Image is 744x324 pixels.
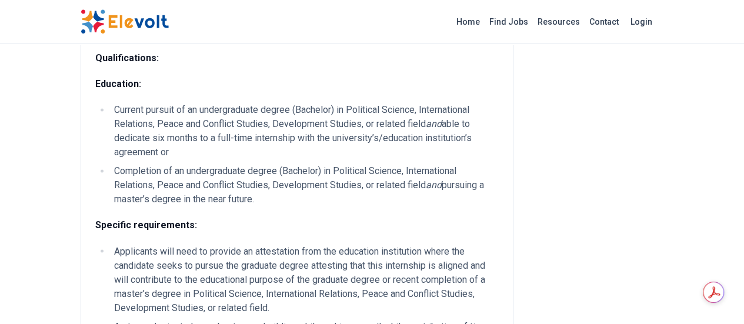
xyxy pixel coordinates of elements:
li: Applicants will need to provide an attestation from the education institution where the candidate... [111,244,499,315]
a: Contact [585,12,623,31]
a: Login [623,10,659,34]
strong: Qualifications: [95,52,159,64]
em: and [426,118,442,129]
a: Resources [533,12,585,31]
a: Home [452,12,485,31]
img: Elevolt [81,9,169,34]
iframe: Chat Widget [685,268,744,324]
strong: Specific requirements: [95,219,197,231]
strong: Education: [95,78,141,89]
li: Completion of an undergraduate degree (Bachelor) in Political Science, International Relations, P... [111,164,499,206]
a: Find Jobs [485,12,533,31]
em: and [426,179,442,191]
li: Current pursuit of an undergraduate degree (Bachelor) in Political Science, International Relatio... [111,103,499,159]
